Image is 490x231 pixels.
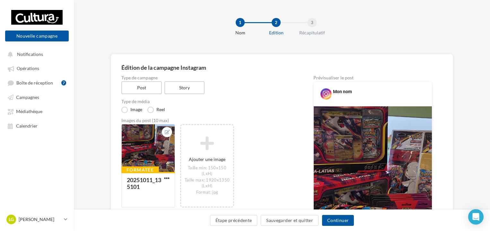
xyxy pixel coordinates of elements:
div: Images du post (10 max) [121,118,293,123]
div: Edition [256,30,297,36]
span: LG [9,216,14,223]
label: Reel [147,107,165,113]
a: Opérations [4,62,70,74]
button: Notifications [4,48,67,60]
div: Mon nom [333,88,352,95]
div: 20251011_135101 [127,176,161,190]
label: Post [121,81,162,94]
a: Calendrier [4,120,70,131]
label: Image [121,107,142,113]
span: Médiathèque [16,109,42,114]
span: Notifications [17,51,43,57]
label: Type de campagne [121,76,293,80]
span: Boîte de réception [16,80,53,85]
button: Continuer [322,215,354,226]
label: Type de média [121,99,293,104]
div: Prévisualiser le post [313,76,432,80]
a: Médiathèque [4,105,70,117]
div: 1 [236,18,245,27]
span: Campagnes [16,94,39,100]
span: Opérations [17,66,39,71]
a: LG [PERSON_NAME] [5,213,69,226]
a: Campagnes [4,91,70,103]
button: Étape précédente [210,215,258,226]
div: 7 [61,80,66,85]
button: Sauvegarder et quitter [261,215,319,226]
div: Édition de la campagne Instagram [121,65,442,70]
div: Récapitulatif [292,30,333,36]
div: 3 [308,18,317,27]
div: 2 [272,18,281,27]
a: Boîte de réception7 [4,77,70,89]
span: Calendrier [16,123,38,129]
div: Formatée [121,166,159,173]
div: Open Intercom Messenger [468,209,484,225]
button: Nouvelle campagne [5,31,69,41]
div: Nom [220,30,261,36]
p: [PERSON_NAME] [19,216,61,223]
label: Story [164,81,205,94]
